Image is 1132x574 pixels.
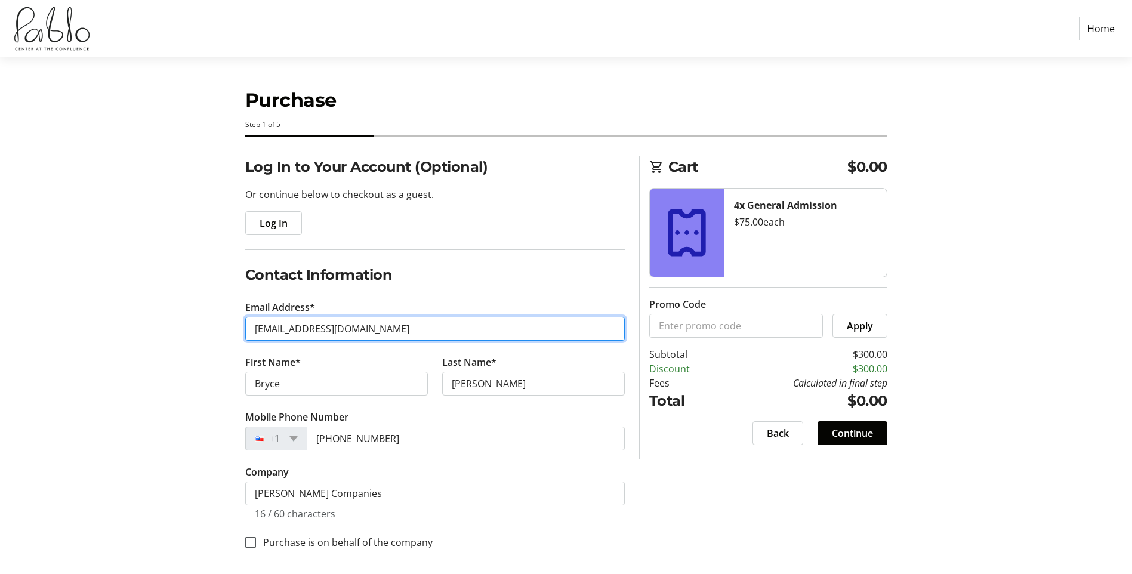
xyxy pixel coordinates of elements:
[832,426,873,440] span: Continue
[442,355,496,369] label: Last Name*
[307,427,625,450] input: (201) 555-0123
[649,390,721,412] td: Total
[260,216,288,230] span: Log In
[818,421,887,445] button: Continue
[256,535,433,550] label: Purchase is on behalf of the company
[721,347,887,362] td: $300.00
[255,507,335,520] tr-character-limit: 16 / 60 characters
[721,390,887,412] td: $0.00
[245,187,625,202] p: Or continue below to checkout as a guest.
[752,421,803,445] button: Back
[832,314,887,338] button: Apply
[649,362,721,376] td: Discount
[649,314,823,338] input: Enter promo code
[649,297,706,311] label: Promo Code
[721,376,887,390] td: Calculated in final step
[245,86,887,115] h1: Purchase
[245,465,289,479] label: Company
[245,300,315,314] label: Email Address*
[245,119,887,130] div: Step 1 of 5
[734,199,837,212] strong: 4x General Admission
[767,426,789,440] span: Back
[668,156,848,178] span: Cart
[245,211,302,235] button: Log In
[649,376,721,390] td: Fees
[721,362,887,376] td: $300.00
[245,355,301,369] label: First Name*
[245,264,625,286] h2: Contact Information
[847,319,873,333] span: Apply
[245,156,625,178] h2: Log In to Your Account (Optional)
[10,5,94,53] img: Pablo Center's Logo
[245,410,348,424] label: Mobile Phone Number
[734,215,877,229] div: $75.00 each
[847,156,887,178] span: $0.00
[1079,17,1122,40] a: Home
[649,347,721,362] td: Subtotal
